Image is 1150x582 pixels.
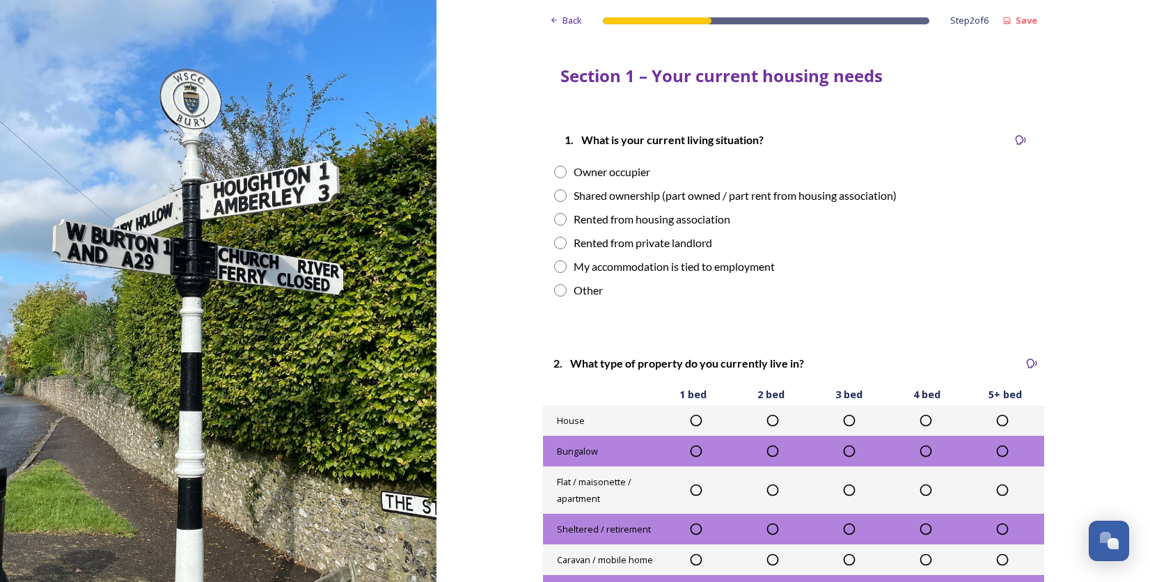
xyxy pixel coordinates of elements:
[574,164,650,180] div: Owner occupier
[557,553,653,566] span: Caravan / mobile home
[679,387,707,402] span: 1 bed
[562,14,582,27] span: Back
[1089,521,1129,561] button: Open Chat
[560,64,883,87] strong: Section 1 – Your current housing needs
[574,187,897,204] div: Shared ownership (part owned / part rent from housing association)
[574,235,712,251] div: Rented from private landlord
[574,282,603,299] div: Other
[988,387,1022,402] span: 5+ bed
[557,414,585,427] span: House
[574,258,775,275] div: My accommodation is tied to employment
[1016,14,1037,26] strong: Save
[557,445,598,457] span: Bungalow
[557,523,651,535] span: Sheltered / retirement
[835,387,863,402] span: 3 bed
[950,14,988,27] span: Step 2 of 6
[574,211,730,228] div: Rented from housing association
[553,356,804,370] strong: 2. What type of property do you currently live in?
[757,387,785,402] span: 2 bed
[565,133,764,146] strong: 1. What is your current living situation?
[913,387,940,402] span: 4 bed
[557,475,631,505] span: Flat / maisonette / apartment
